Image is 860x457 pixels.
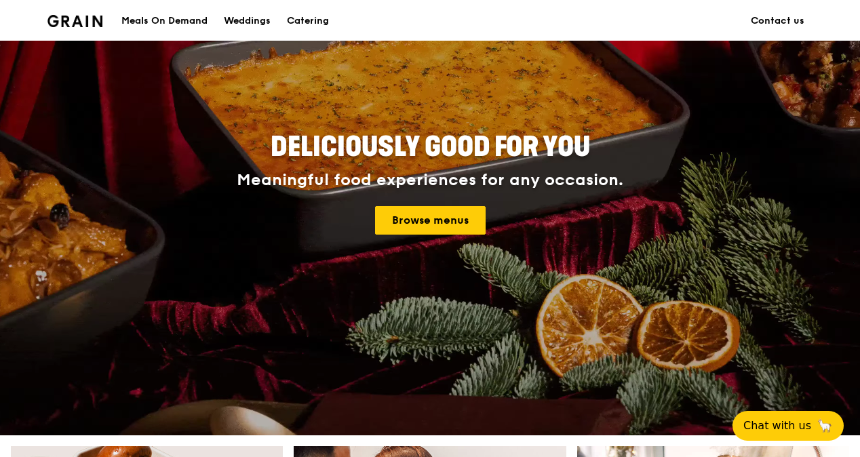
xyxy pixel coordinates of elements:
span: 🦙 [817,418,833,434]
span: Chat with us [743,418,811,434]
a: Browse menus [375,206,486,235]
div: Weddings [224,1,271,41]
div: Catering [287,1,329,41]
button: Chat with us🦙 [732,411,844,441]
a: Contact us [743,1,813,41]
span: Deliciously good for you [271,131,590,163]
a: Weddings [216,1,279,41]
img: Grain [47,15,102,27]
a: Catering [279,1,337,41]
div: Meals On Demand [121,1,208,41]
div: Meaningful food experiences for any occasion. [186,171,674,190]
